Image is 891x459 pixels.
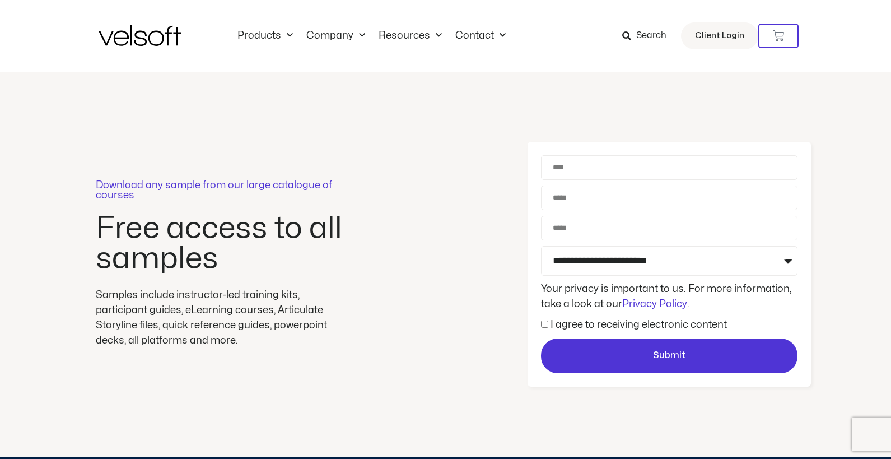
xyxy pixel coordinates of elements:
div: Your privacy is important to us. For more information, take a look at our . [538,281,800,312]
nav: Menu [231,30,512,42]
h2: Free access to all samples [96,214,348,274]
a: ProductsMenu Toggle [231,30,300,42]
a: Search [622,26,674,45]
span: Client Login [695,29,744,43]
a: Privacy Policy [622,299,687,309]
img: Velsoft Training Materials [99,25,181,46]
a: CompanyMenu Toggle [300,30,372,42]
a: Client Login [681,22,758,49]
button: Submit [541,339,797,373]
span: Submit [653,349,685,363]
span: Search [636,29,666,43]
div: Samples include instructor-led training kits, participant guides, eLearning courses, Articulate S... [96,288,348,348]
label: I agree to receiving electronic content [551,320,727,330]
a: ContactMenu Toggle [449,30,512,42]
p: Download any sample from our large catalogue of courses [96,180,348,201]
a: ResourcesMenu Toggle [372,30,449,42]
